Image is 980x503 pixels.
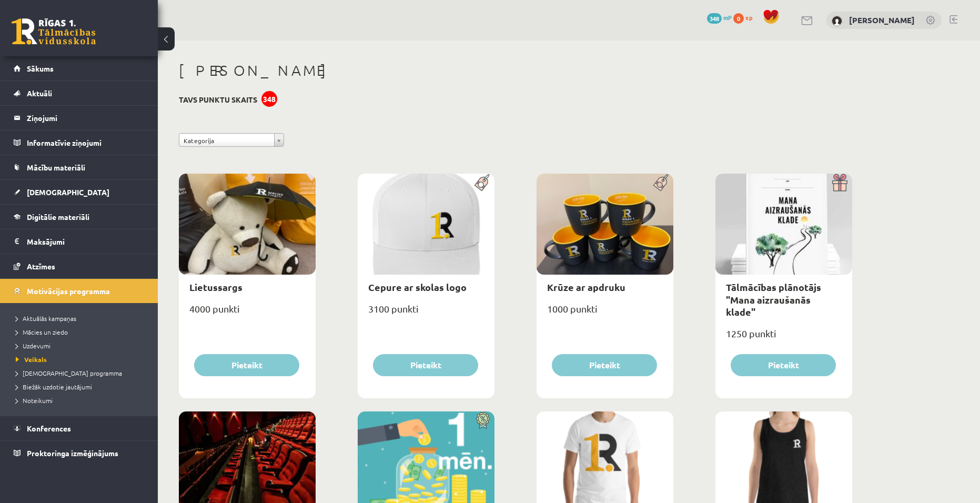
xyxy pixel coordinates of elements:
[358,300,494,326] div: 3100 punkti
[14,441,145,465] a: Proktoringa izmēģinājums
[829,174,852,192] img: Dāvana ar pārsteigumu
[16,355,47,364] span: Veikals
[14,205,145,229] a: Digitālie materiāli
[723,13,732,22] span: mP
[16,314,147,323] a: Aktuālās kampaņas
[27,106,145,130] legend: Ziņojumi
[261,91,277,107] div: 348
[16,382,147,391] a: Biežāk uzdotie jautājumi
[194,354,299,376] button: Pieteikt
[537,300,673,326] div: 1000 punkti
[179,95,257,104] h3: Tavs punktu skaits
[16,355,147,364] a: Veikals
[14,81,145,105] a: Aktuāli
[27,130,145,155] legend: Informatīvie ziņojumi
[16,396,53,405] span: Noteikumi
[373,354,478,376] button: Pieteikt
[179,300,316,326] div: 4000 punkti
[707,13,732,22] a: 348 mP
[184,134,270,147] span: Kategorija
[27,64,54,73] span: Sākums
[16,328,68,336] span: Mācies un ziedo
[189,281,243,293] a: Lietussargs
[733,13,744,24] span: 0
[179,62,852,79] h1: [PERSON_NAME]
[12,18,96,45] a: Rīgas 1. Tālmācības vidusskola
[27,163,85,172] span: Mācību materiāli
[27,286,110,296] span: Motivācijas programma
[14,229,145,254] a: Maksājumi
[14,416,145,440] a: Konferences
[16,383,92,391] span: Biežāk uzdotie jautājumi
[14,130,145,155] a: Informatīvie ziņojumi
[650,174,673,192] img: Populāra prece
[715,325,852,351] div: 1250 punkti
[16,369,122,377] span: [DEMOGRAPHIC_DATA] programma
[27,187,109,197] span: [DEMOGRAPHIC_DATA]
[14,155,145,179] a: Mācību materiāli
[552,354,657,376] button: Pieteikt
[14,180,145,204] a: [DEMOGRAPHIC_DATA]
[471,411,494,429] img: Atlaide
[547,281,625,293] a: Krūze ar apdruku
[832,16,842,26] img: Ivans Jakubancs
[27,261,55,271] span: Atzīmes
[745,13,752,22] span: xp
[16,327,147,337] a: Mācies un ziedo
[179,133,284,147] a: Kategorija
[16,396,147,405] a: Noteikumi
[27,424,71,433] span: Konferences
[27,212,89,222] span: Digitālie materiāli
[16,341,50,350] span: Uzdevumi
[733,13,757,22] a: 0 xp
[16,341,147,350] a: Uzdevumi
[707,13,722,24] span: 348
[731,354,836,376] button: Pieteikt
[726,281,821,318] a: Tālmācības plānotājs "Mana aizraušanās klade"
[27,448,118,458] span: Proktoringa izmēģinājums
[16,314,76,323] span: Aktuālās kampaņas
[14,56,145,81] a: Sākums
[14,106,145,130] a: Ziņojumi
[27,88,52,98] span: Aktuāli
[16,368,147,378] a: [DEMOGRAPHIC_DATA] programma
[14,279,145,303] a: Motivācijas programma
[849,15,915,25] a: [PERSON_NAME]
[27,229,145,254] legend: Maksājumi
[471,174,494,192] img: Populāra prece
[368,281,467,293] a: Cepure ar skolas logo
[14,254,145,278] a: Atzīmes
